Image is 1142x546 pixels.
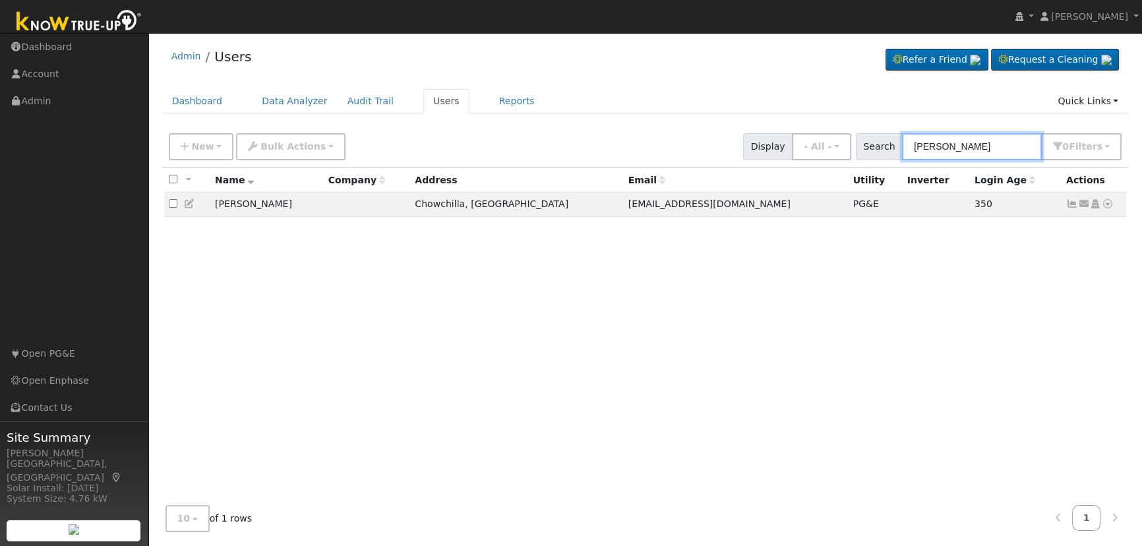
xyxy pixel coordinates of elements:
[489,89,545,113] a: Reports
[856,133,903,160] span: Search
[902,133,1042,160] input: Search
[169,133,234,160] button: New
[423,89,469,113] a: Users
[165,505,253,532] span: of 1 rows
[215,175,254,185] span: Name
[184,198,196,209] a: Edit User
[1051,11,1128,22] span: [PERSON_NAME]
[743,133,793,160] span: Display
[7,492,141,506] div: System Size: 4.76 kW
[853,173,898,187] div: Utility
[1066,173,1122,187] div: Actions
[1048,89,1128,113] a: Quick Links
[853,198,879,209] span: PG&E
[111,472,123,483] a: Map
[415,173,618,187] div: Address
[907,173,965,187] div: Inverter
[236,133,345,160] button: Bulk Actions
[886,49,988,71] a: Refer a Friend
[328,175,385,185] span: Company name
[1069,141,1102,152] span: Filter
[975,198,992,209] span: 09/13/2024 1:01:18 PM
[177,513,191,524] span: 10
[1089,198,1101,209] a: Login As
[260,141,326,152] span: Bulk Actions
[1101,55,1112,65] img: retrieve
[7,457,141,485] div: [GEOGRAPHIC_DATA], [GEOGRAPHIC_DATA]
[792,133,851,160] button: - All -
[7,446,141,460] div: [PERSON_NAME]
[7,429,141,446] span: Site Summary
[1066,198,1078,209] a: Show Graph
[191,141,214,152] span: New
[410,193,623,217] td: Chowchilla, [GEOGRAPHIC_DATA]
[628,175,665,185] span: Email
[628,198,791,209] span: [EMAIL_ADDRESS][DOMAIN_NAME]
[7,481,141,495] div: Solar Install: [DATE]
[1078,197,1090,211] a: dmusick@prodigy.net
[10,7,148,37] img: Know True-Up
[1102,197,1114,211] a: Other actions
[162,89,233,113] a: Dashboard
[165,505,210,532] button: 10
[171,51,201,61] a: Admin
[1041,133,1122,160] button: 0Filters
[210,193,324,217] td: [PERSON_NAME]
[975,175,1035,185] span: Days since last login
[214,49,251,65] a: Users
[1097,141,1102,152] span: s
[252,89,338,113] a: Data Analyzer
[1072,505,1101,531] a: 1
[991,49,1119,71] a: Request a Cleaning
[69,524,79,535] img: retrieve
[338,89,404,113] a: Audit Trail
[970,55,980,65] img: retrieve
